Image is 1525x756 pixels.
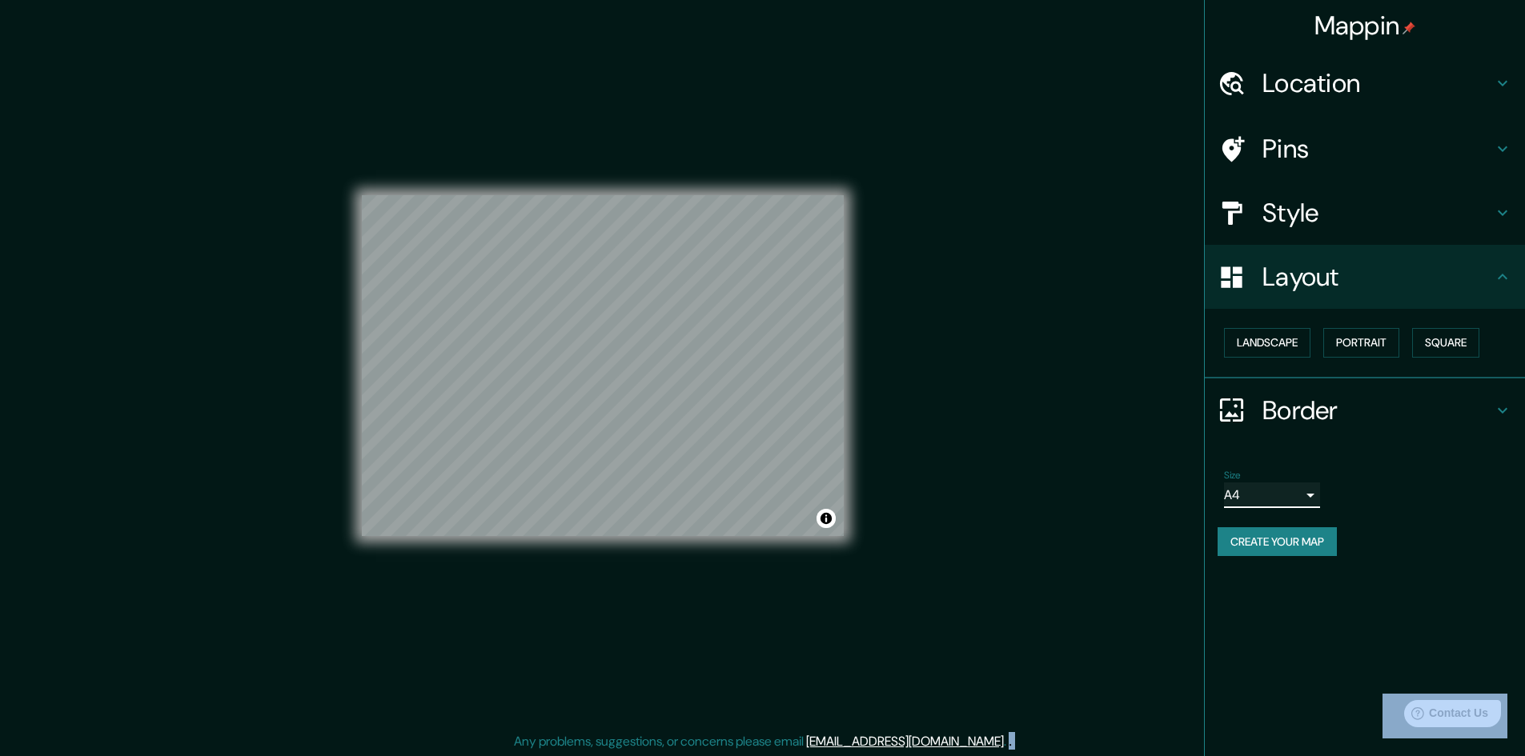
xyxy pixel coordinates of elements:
label: Size [1224,468,1241,482]
div: Border [1205,378,1525,442]
p: Any problems, suggestions, or concerns please email . [514,732,1006,751]
div: . [1006,732,1009,751]
button: Square [1412,328,1479,358]
div: . [1009,732,1012,751]
h4: Location [1262,67,1493,99]
h4: Border [1262,394,1493,426]
div: A4 [1224,482,1320,508]
div: Style [1205,181,1525,245]
h4: Pins [1262,133,1493,165]
img: pin-icon.png [1403,22,1415,34]
canvas: Map [362,195,844,536]
div: Location [1205,51,1525,115]
button: Portrait [1323,328,1399,358]
a: [EMAIL_ADDRESS][DOMAIN_NAME] [806,733,1004,750]
button: Landscape [1224,328,1310,358]
button: Toggle attribution [817,509,836,528]
h4: Mappin [1314,10,1416,42]
iframe: Help widget launcher [1383,694,1507,738]
h4: Style [1262,197,1493,229]
div: Pins [1205,117,1525,181]
h4: Layout [1262,261,1493,293]
div: Layout [1205,245,1525,309]
button: Create your map [1218,527,1337,557]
